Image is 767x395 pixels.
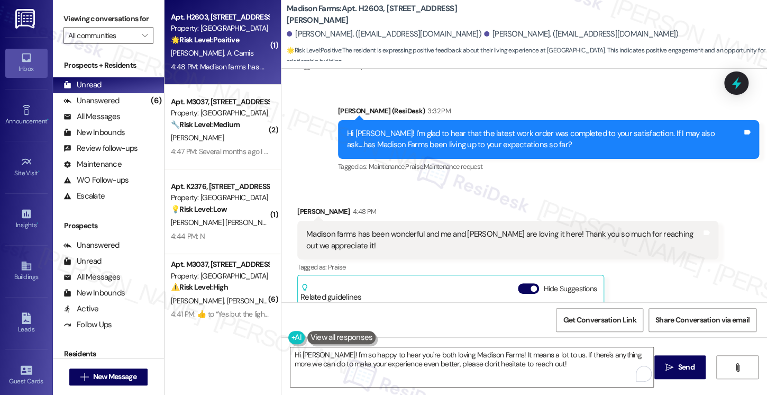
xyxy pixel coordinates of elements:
[171,120,240,129] strong: 🔧 Risk Level: Medium
[63,240,120,251] div: Unanswered
[63,79,102,91] div: Unread
[171,192,269,203] div: Property: [GEOGRAPHIC_DATA]
[665,363,673,372] i: 
[63,11,153,27] label: Viewing conversations for
[5,153,48,182] a: Site Visit •
[171,204,227,214] strong: 💡 Risk Level: Low
[328,61,379,70] span: Positive response
[654,355,706,379] button: Send
[171,271,269,282] div: Property: [GEOGRAPHIC_DATA]
[227,296,280,306] span: [PERSON_NAME]
[63,95,120,106] div: Unanswered
[5,309,48,338] a: Leads
[63,127,125,138] div: New Inbounds
[15,9,37,29] img: ResiDesk Logo
[93,371,136,382] span: New Message
[63,175,129,186] div: WO Follow-ups
[5,205,48,234] a: Insights •
[350,206,376,217] div: 4:48 PM
[171,12,269,23] div: Apt. H2603, [STREET_ADDRESS][PERSON_NAME]
[53,60,164,71] div: Prospects + Residents
[287,45,767,68] span: : The resident is expressing positive feedback about their living experience at [GEOGRAPHIC_DATA]...
[287,3,498,26] b: Madison Farms: Apt. H2603, [STREET_ADDRESS][PERSON_NAME]
[63,303,99,315] div: Active
[171,96,269,107] div: Apt. M3037, [STREET_ADDRESS][PERSON_NAME]
[425,105,450,116] div: 3:32 PM
[423,162,482,171] span: Maintenance request
[171,62,622,71] div: 4:48 PM: Madison farms has been wonderful and me and [PERSON_NAME] are loving it here! Thank you ...
[171,48,227,58] span: [PERSON_NAME]
[63,272,120,283] div: All Messages
[171,23,269,34] div: Property: [GEOGRAPHIC_DATA]
[80,373,88,381] i: 
[171,107,269,119] div: Property: [GEOGRAPHIC_DATA]
[484,29,679,40] div: [PERSON_NAME]. ([EMAIL_ADDRESS][DOMAIN_NAME])
[53,348,164,360] div: Residents
[171,133,224,142] span: [PERSON_NAME]
[287,29,481,40] div: [PERSON_NAME]. ([EMAIL_ADDRESS][DOMAIN_NAME])
[171,147,743,156] div: 4:47 PM: Several months ago I submitted work orders because numerous walking path lights are not ...
[63,111,120,122] div: All Messages
[563,315,636,326] span: Get Conversation Link
[290,347,653,387] textarea: To enrich screen reader interactions, please activate Accessibility in Grammarly extension settings
[36,220,38,227] span: •
[171,259,269,270] div: Apt. M3037, [STREET_ADDRESS][PERSON_NAME]
[171,218,278,227] span: [PERSON_NAME] [PERSON_NAME]
[69,369,148,385] button: New Message
[63,288,125,299] div: New Inbounds
[649,308,756,332] button: Share Conversation via email
[5,49,48,77] a: Inbox
[148,93,164,109] div: (6)
[63,319,112,330] div: Follow Ups
[63,159,122,170] div: Maintenance
[405,162,423,171] span: Praise ,
[38,168,40,175] span: •
[63,143,138,154] div: Review follow-ups
[655,315,750,326] span: Share Conversation via email
[297,206,718,221] div: [PERSON_NAME]
[328,263,345,272] span: Praise
[227,48,253,58] span: A. Camis
[678,362,694,373] span: Send
[338,105,759,120] div: [PERSON_NAME] (ResiDesk)
[68,27,136,44] input: All communities
[338,159,759,174] div: Tagged as:
[171,231,205,241] div: 4:44 PM: N
[734,363,742,372] i: 
[171,296,227,306] span: [PERSON_NAME]
[556,308,643,332] button: Get Conversation Link
[171,181,269,192] div: Apt. K2376, [STREET_ADDRESS][PERSON_NAME]
[543,283,597,294] label: Hide Suggestions
[306,229,701,252] div: Madison farms has been wonderful and me and [PERSON_NAME] are loving it here! Thank you so much f...
[142,31,148,40] i: 
[5,257,48,285] a: Buildings
[297,259,718,275] div: Tagged as:
[287,46,341,55] strong: 🌟 Risk Level: Positive
[300,283,362,303] div: Related guidelines
[347,128,742,151] div: Hi [PERSON_NAME]! I'm glad to hear that the latest work order was completed to your satisfaction....
[53,220,164,231] div: Prospects
[63,191,105,202] div: Escalate
[171,35,239,44] strong: 🌟 Risk Level: Positive
[47,116,49,123] span: •
[63,256,102,267] div: Unread
[369,162,405,171] span: Maintenance ,
[171,282,228,292] strong: ⚠️ Risk Level: High
[5,361,48,390] a: Guest Cards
